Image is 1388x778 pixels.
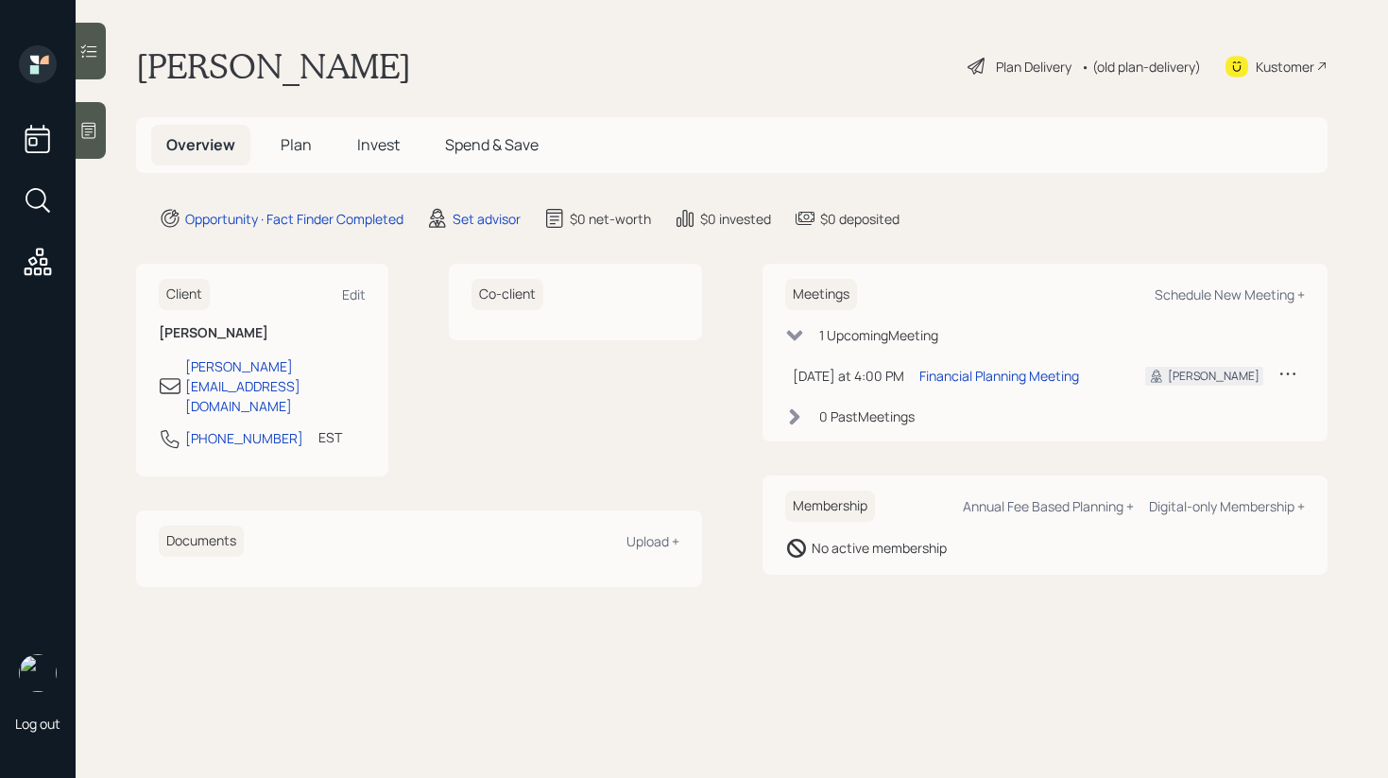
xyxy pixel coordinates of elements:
div: $0 deposited [820,209,900,229]
div: No active membership [812,538,947,558]
span: Overview [166,134,235,155]
span: Spend & Save [445,134,539,155]
div: Set advisor [453,209,521,229]
img: retirable_logo.png [19,654,57,692]
div: Digital-only Membership + [1149,497,1305,515]
h6: Co-client [471,279,543,310]
div: 0 Past Meeting s [819,406,915,426]
h6: Meetings [785,279,857,310]
div: 1 Upcoming Meeting [819,325,938,345]
div: [PERSON_NAME] [1168,368,1259,385]
div: Upload + [626,532,679,550]
div: Edit [342,285,366,303]
div: [DATE] at 4:00 PM [793,366,904,386]
div: Opportunity · Fact Finder Completed [185,209,403,229]
div: Log out [15,715,60,733]
div: EST [318,427,342,447]
span: Invest [357,134,400,155]
div: Financial Planning Meeting [919,366,1079,386]
div: • (old plan-delivery) [1081,57,1201,77]
div: [PERSON_NAME][EMAIL_ADDRESS][DOMAIN_NAME] [185,356,366,416]
div: Plan Delivery [996,57,1071,77]
div: Annual Fee Based Planning + [963,497,1134,515]
span: Plan [281,134,312,155]
h6: [PERSON_NAME] [159,325,366,341]
div: $0 invested [700,209,771,229]
h6: Documents [159,526,244,557]
div: Kustomer [1256,57,1314,77]
div: $0 net-worth [570,209,651,229]
h6: Membership [785,491,875,522]
h1: [PERSON_NAME] [136,45,411,87]
div: [PHONE_NUMBER] [185,428,303,448]
div: Schedule New Meeting + [1155,285,1305,303]
h6: Client [159,279,210,310]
